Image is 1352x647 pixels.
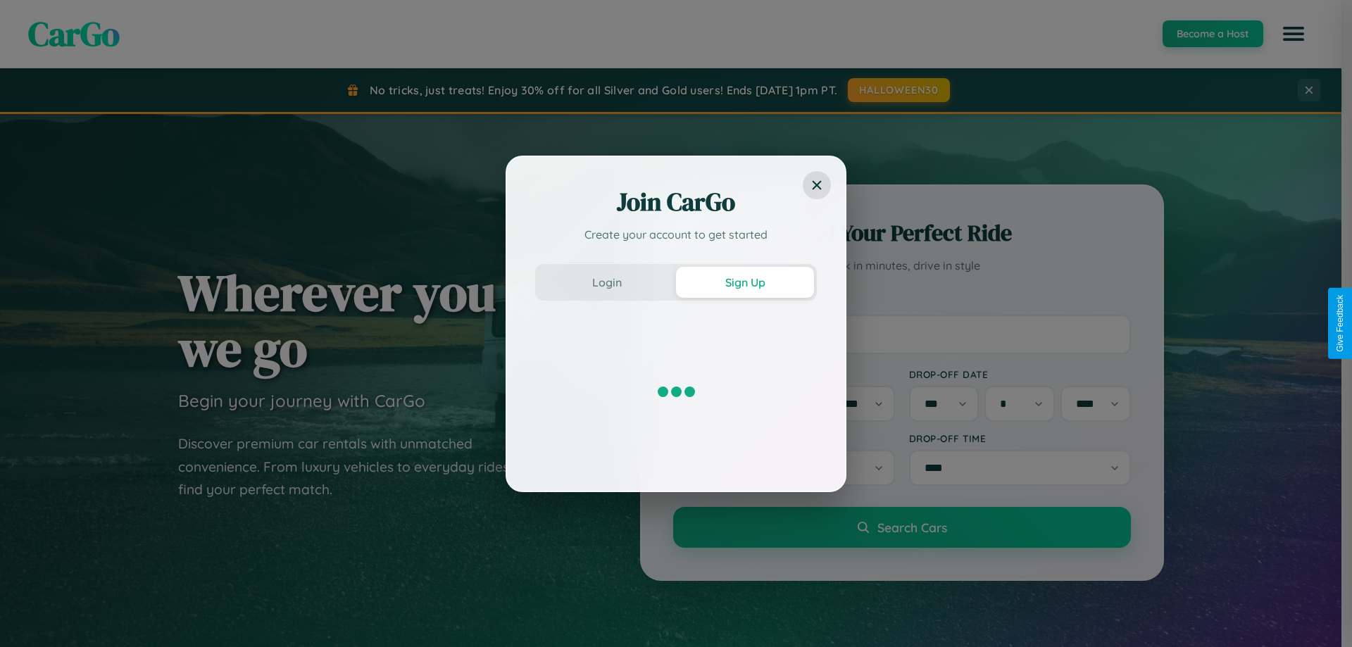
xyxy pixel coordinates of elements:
p: Create your account to get started [535,226,817,243]
button: Login [538,267,676,298]
h2: Join CarGo [535,185,817,219]
div: Give Feedback [1335,295,1345,352]
iframe: Intercom live chat [14,599,48,633]
button: Sign Up [676,267,814,298]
